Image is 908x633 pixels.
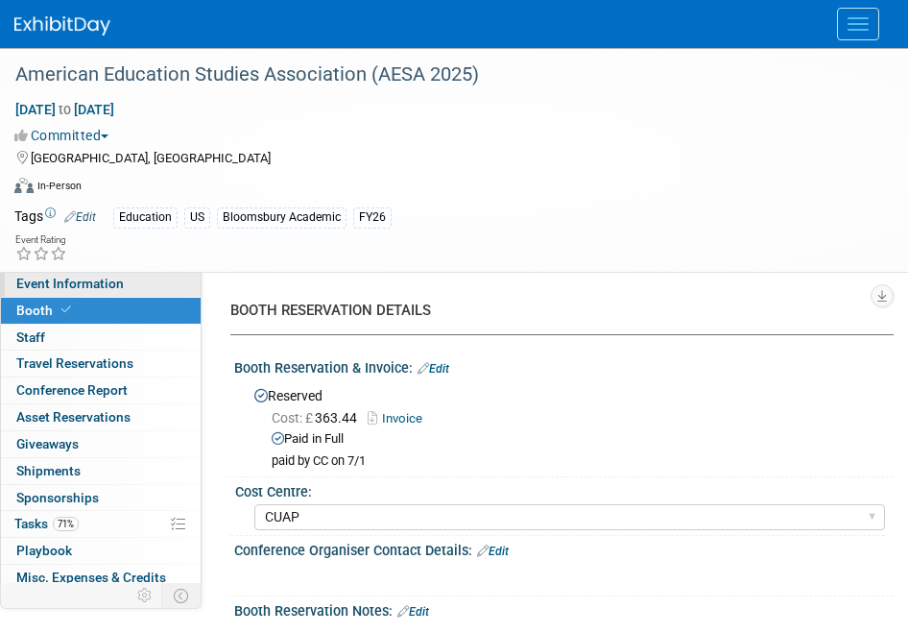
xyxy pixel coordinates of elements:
[234,596,894,621] div: Booth Reservation Notes:
[14,175,884,204] div: Event Format
[14,126,116,145] button: Committed
[235,477,885,501] div: Cost Centre:
[1,377,201,403] a: Conference Report
[16,355,133,371] span: Travel Reservations
[1,538,201,564] a: Playbook
[353,207,392,228] div: FY26
[234,353,894,378] div: Booth Reservation & Invoice:
[16,382,128,398] span: Conference Report
[1,565,201,591] a: Misc. Expenses & Credits
[477,545,509,558] a: Edit
[64,210,96,224] a: Edit
[61,304,71,315] i: Booth reservation complete
[162,583,202,608] td: Toggle Event Tabs
[53,517,79,531] span: 71%
[9,58,870,92] div: American Education Studies Association (AESA 2025)
[1,298,201,324] a: Booth
[837,8,879,40] button: Menu
[1,271,201,297] a: Event Information
[1,458,201,484] a: Shipments
[16,543,72,558] span: Playbook
[1,485,201,511] a: Sponsorships
[16,276,124,291] span: Event Information
[217,207,346,228] div: Bloomsbury Academic
[272,430,879,449] div: Paid in Full
[272,410,365,426] span: 363.44
[15,235,67,245] div: Event Rating
[249,381,879,470] div: Reserved
[16,570,166,585] span: Misc. Expenses & Credits
[1,351,201,377] a: Travel Reservations
[230,301,879,321] div: BOOTH RESERVATION DETAILS
[234,536,894,561] div: Conference Organiser Contact Details:
[31,151,271,165] span: [GEOGRAPHIC_DATA], [GEOGRAPHIC_DATA]
[184,207,210,228] div: US
[16,329,45,345] span: Staff
[1,404,201,430] a: Asset Reservations
[56,102,74,117] span: to
[36,179,82,193] div: In-Person
[14,207,96,229] td: Tags
[16,303,75,318] span: Booth
[16,463,81,478] span: Shipments
[113,207,178,228] div: Education
[16,436,79,451] span: Giveaways
[14,516,79,531] span: Tasks
[129,583,162,608] td: Personalize Event Tab Strip
[1,511,201,537] a: Tasks71%
[1,431,201,457] a: Giveaways
[272,410,315,426] span: Cost: £
[14,16,110,36] img: ExhibitDay
[14,101,115,118] span: [DATE] [DATE]
[397,605,429,619] a: Edit
[16,490,99,505] span: Sponsorships
[14,178,34,193] img: Format-Inperson.png
[272,453,879,470] div: paid by CC on 7/1
[1,325,201,351] a: Staff
[418,362,449,376] a: Edit
[16,409,131,425] span: Asset Reservations
[368,411,432,426] a: Invoice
